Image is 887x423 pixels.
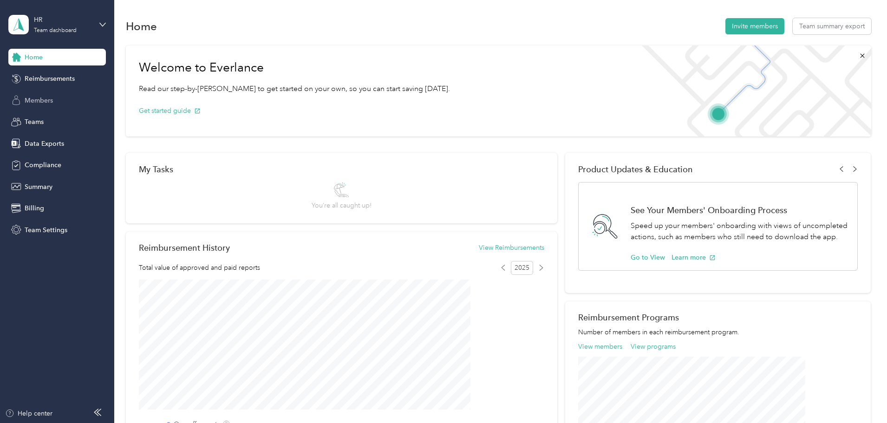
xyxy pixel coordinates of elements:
[672,253,716,262] button: Learn more
[34,28,77,33] div: Team dashboard
[139,60,450,75] h1: Welcome to Everlance
[725,18,784,34] button: Invite members
[511,261,533,275] span: 2025
[793,18,871,34] button: Team summary export
[578,312,858,322] h2: Reimbursement Programs
[578,327,858,337] p: Number of members in each reimbursement program.
[25,74,75,84] span: Reimbursements
[25,225,67,235] span: Team Settings
[25,182,52,192] span: Summary
[139,164,544,174] div: My Tasks
[25,160,61,170] span: Compliance
[34,15,92,25] div: HR
[126,21,157,31] h1: Home
[479,243,544,253] button: View Reimbursements
[25,139,64,149] span: Data Exports
[139,106,201,116] button: Get started guide
[633,46,871,137] img: Welcome to everlance
[835,371,887,423] iframe: Everlance-gr Chat Button Frame
[25,96,53,105] span: Members
[25,52,43,62] span: Home
[25,117,44,127] span: Teams
[25,203,44,213] span: Billing
[139,243,230,253] h2: Reimbursement History
[312,201,372,210] span: You’re all caught up!
[631,205,848,215] h1: See Your Members' Onboarding Process
[5,409,52,418] button: Help center
[139,263,260,273] span: Total value of approved and paid reports
[631,342,676,351] button: View programs
[578,164,693,174] span: Product Updates & Education
[631,253,665,262] button: Go to View
[139,83,450,95] p: Read our step-by-[PERSON_NAME] to get started on your own, so you can start saving [DATE].
[631,220,848,243] p: Speed up your members' onboarding with views of uncompleted actions, such as members who still ne...
[578,342,622,351] button: View members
